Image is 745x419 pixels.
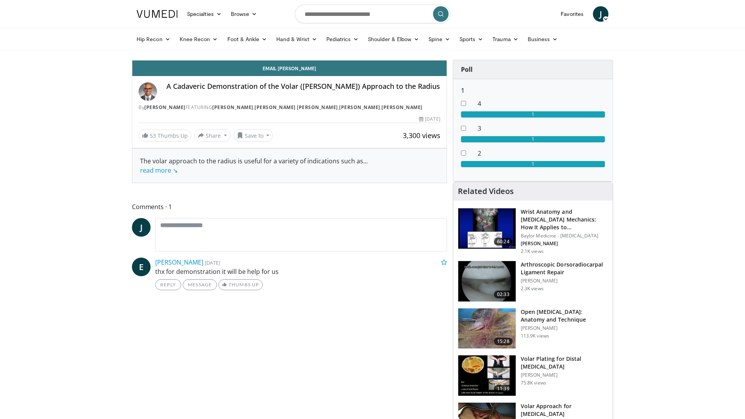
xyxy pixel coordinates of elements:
[521,208,608,231] h3: Wrist Anatomy and [MEDICAL_DATA] Mechanics: How It Applies to [MEDICAL_DATA] Instabi…
[381,104,423,111] a: [PERSON_NAME]
[521,333,549,339] p: 113.9K views
[521,241,608,247] p: [PERSON_NAME]
[521,355,608,371] h3: Volar Plating for Distal [MEDICAL_DATA]
[461,161,605,167] div: 1
[494,338,513,345] span: 15:28
[458,355,608,396] a: 11:39 Volar Plating for Distal [MEDICAL_DATA] [PERSON_NAME] 75.8K views
[458,187,514,196] h4: Related Videos
[461,87,605,94] h6: 1
[155,267,447,276] p: thx for demonstration it will be help for us
[472,124,611,133] dd: 3
[255,104,338,111] a: [PERSON_NAME] [PERSON_NAME]
[419,116,440,123] div: [DATE]
[521,233,608,239] p: Baylor Medicine - [MEDICAL_DATA]
[132,61,447,76] a: Email [PERSON_NAME]
[461,111,605,118] div: 1
[521,325,608,331] p: [PERSON_NAME]
[132,218,151,237] a: J
[155,279,181,290] a: Reply
[363,31,424,47] a: Shoulder & Elbow
[556,6,588,22] a: Favorites
[521,380,546,386] p: 75.8K views
[488,31,523,47] a: Trauma
[132,31,175,47] a: Hip Recon
[593,6,608,22] a: J
[140,156,439,175] div: The volar approach to the radius is useful for a variety of indications such as
[424,31,454,47] a: Spine
[494,238,513,246] span: 60:24
[223,31,272,47] a: Foot & Ankle
[322,31,363,47] a: Pediatrics
[458,261,608,302] a: 02:33 Arthroscopic Dorsoradiocarpal Ligament Repair [PERSON_NAME] 2.3K views
[175,31,223,47] a: Knee Recon
[458,208,608,255] a: 60:24 Wrist Anatomy and [MEDICAL_DATA] Mechanics: How It Applies to [MEDICAL_DATA] Instabi… Baylo...
[140,166,178,175] a: read more ↘
[182,6,226,22] a: Specialties
[461,136,605,142] div: 1
[150,132,156,139] span: 53
[272,31,322,47] a: Hand & Wrist
[523,31,563,47] a: Business
[183,279,217,290] a: Message
[455,31,488,47] a: Sports
[139,104,440,111] div: By FEATURING , , ,
[494,385,513,393] span: 11:39
[458,261,516,301] img: 50511_0000_3.png.150x105_q85_crop-smart_upscale.jpg
[295,5,450,23] input: Search topics, interventions
[166,82,440,91] h4: A Cadaveric Demonstration of the Volar ([PERSON_NAME]) Approach to the Radius
[458,355,516,396] img: Vumedi-_volar_plating_100006814_3.jpg.150x105_q85_crop-smart_upscale.jpg
[218,279,262,290] a: Thumbs Up
[132,258,151,276] a: E
[461,65,473,74] strong: Poll
[521,402,608,418] h3: Volar Approach for [MEDICAL_DATA]
[521,261,608,276] h3: Arthroscopic Dorsoradiocarpal Ligament Repair
[521,278,608,284] p: [PERSON_NAME]
[132,60,447,61] video-js: Video Player
[458,308,516,349] img: Bindra_-_open_carpal_tunnel_2.png.150x105_q85_crop-smart_upscale.jpg
[494,291,513,298] span: 02:33
[472,149,611,158] dd: 2
[521,308,608,324] h3: Open [MEDICAL_DATA]: Anatomy and Technique
[521,248,544,255] p: 2.1K views
[521,372,608,378] p: [PERSON_NAME]
[205,259,220,266] small: [DATE]
[234,129,273,142] button: Save to
[139,82,157,101] img: Avatar
[137,10,178,18] img: VuMedi Logo
[155,258,203,267] a: [PERSON_NAME]
[132,202,447,212] span: Comments 1
[144,104,185,111] a: [PERSON_NAME]
[194,129,230,142] button: Share
[212,104,253,111] a: [PERSON_NAME]
[521,286,544,292] p: 2.3K views
[458,308,608,349] a: 15:28 Open [MEDICAL_DATA]: Anatomy and Technique [PERSON_NAME] 113.9K views
[139,130,191,142] a: 53 Thumbs Up
[472,99,611,108] dd: 4
[226,6,262,22] a: Browse
[339,104,380,111] a: [PERSON_NAME]
[458,208,516,249] img: 180901b5-2a77-4e39-b502-3f17bc70388d.150x105_q85_crop-smart_upscale.jpg
[403,131,440,140] span: 3,300 views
